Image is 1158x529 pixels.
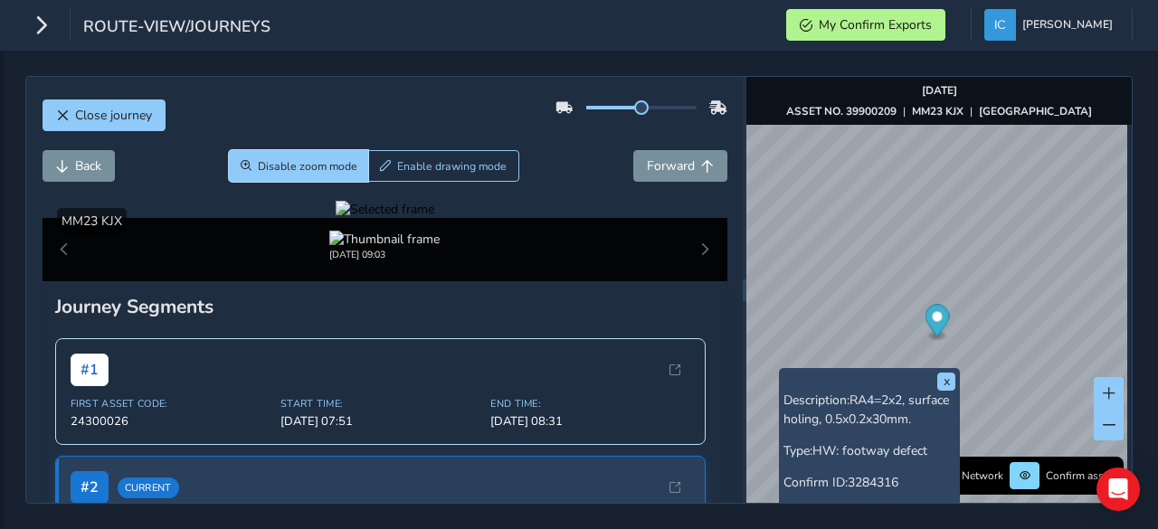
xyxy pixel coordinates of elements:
span: End Time: [490,397,689,411]
div: [DATE] 09:03 [329,248,440,261]
span: Confirm assets [1046,468,1118,483]
img: Thumbnail frame [329,231,440,248]
span: Current [118,477,179,498]
span: Network [962,468,1003,483]
p: Description: [783,391,955,429]
strong: ASSET NO. 39900209 [786,104,897,118]
div: Journey Segments [55,294,715,319]
img: diamond-layout [984,9,1016,41]
button: My Confirm Exports [786,9,945,41]
span: route-view/journeys [83,15,271,41]
span: Forward [647,157,695,175]
button: [PERSON_NAME] [984,9,1119,41]
span: # 1 [71,354,109,386]
span: My Confirm Exports [819,16,932,33]
span: MM23 KJX [62,213,122,230]
strong: [DATE] [922,83,957,98]
span: Back [75,157,101,175]
span: RA4=2x2, surface holing, 0.5x0.2x30mm. [783,392,949,428]
span: First Asset Code: [71,397,270,411]
span: [PERSON_NAME] [1022,9,1113,41]
span: 3284316 [848,474,898,491]
span: Start Time: [280,397,479,411]
button: Zoom [229,150,369,182]
span: [DATE] 08:31 [490,413,689,430]
span: HW: footway defect [812,442,927,459]
span: Close journey [75,107,152,124]
strong: [GEOGRAPHIC_DATA] [979,104,1092,118]
div: Open Intercom Messenger [1096,468,1140,511]
button: Forward [633,150,727,182]
span: 24300026 [71,413,270,430]
button: x [937,373,955,391]
strong: MM23 KJX [912,104,963,118]
button: Back [43,150,115,182]
span: # 2 [71,471,109,504]
span: Enable drawing mode [397,159,507,174]
button: Draw [368,150,519,182]
div: Map marker [925,305,950,342]
div: | | [786,104,1092,118]
span: Disable zoom mode [258,159,357,174]
button: Close journey [43,99,166,131]
p: Type: [783,441,955,460]
span: [DATE] 07:51 [280,413,479,430]
p: Confirm ID: [783,473,955,492]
